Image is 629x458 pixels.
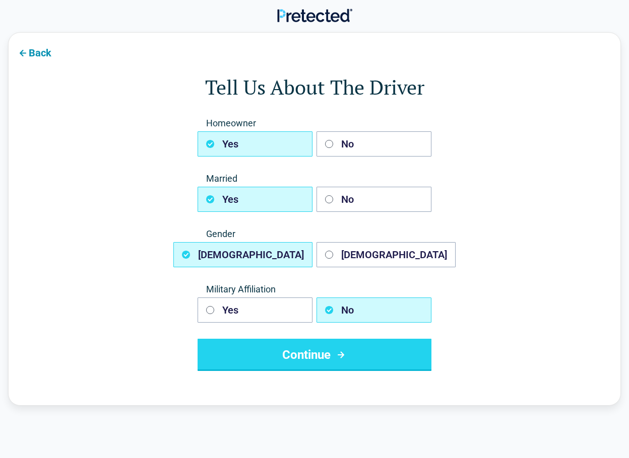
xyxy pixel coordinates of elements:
[173,242,312,267] button: [DEMOGRAPHIC_DATA]
[198,339,431,371] button: Continue
[317,242,456,267] button: [DEMOGRAPHIC_DATA]
[317,131,431,157] button: No
[198,117,431,129] span: Homeowner
[198,173,431,185] span: Married
[317,297,431,323] button: No
[198,187,312,212] button: Yes
[198,131,312,157] button: Yes
[317,187,431,212] button: No
[198,283,431,295] span: Military Affiliation
[9,41,59,63] button: Back
[198,228,431,240] span: Gender
[49,73,580,101] h1: Tell Us About The Driver
[198,297,312,323] button: Yes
